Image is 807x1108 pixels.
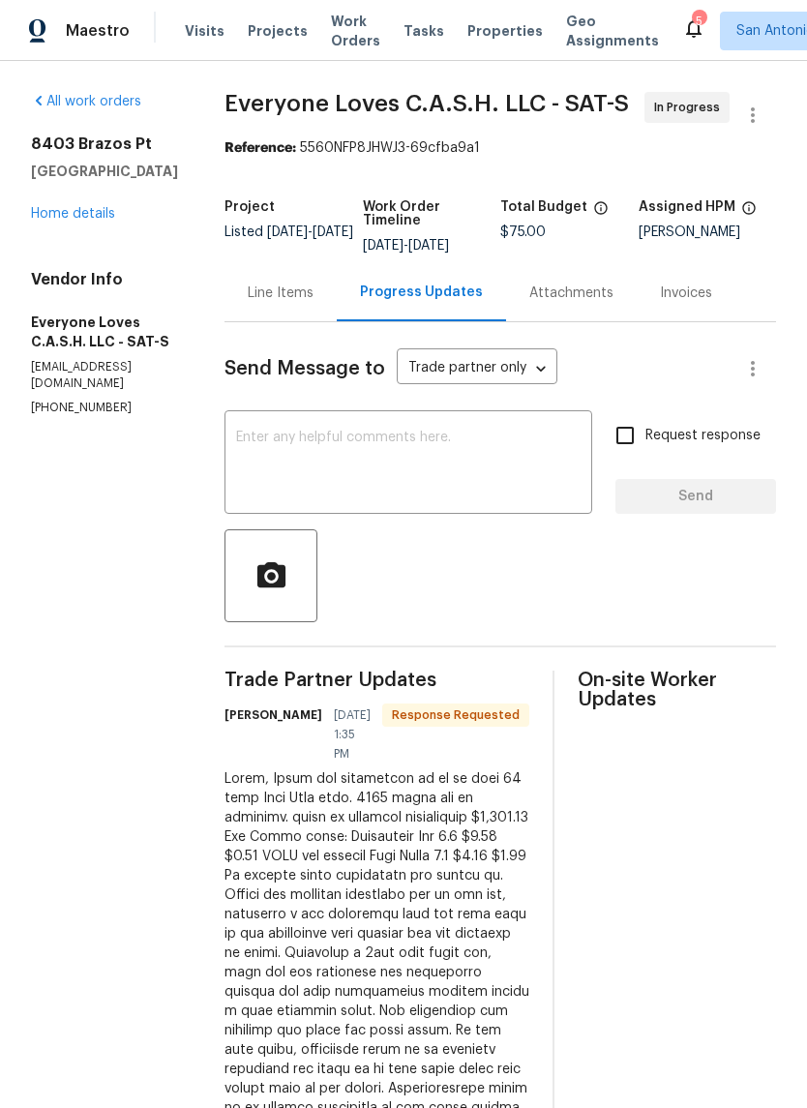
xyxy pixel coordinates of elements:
[692,12,705,31] div: 5
[313,225,353,239] span: [DATE]
[224,138,776,158] div: 5560NFP8JHWJ3-69cfba9a1
[224,359,385,378] span: Send Message to
[397,353,557,385] div: Trade partner only
[31,95,141,108] a: All work orders
[403,24,444,38] span: Tasks
[248,21,308,41] span: Projects
[578,671,776,709] span: On-site Worker Updates
[360,283,483,302] div: Progress Updates
[639,200,735,214] h5: Assigned HPM
[267,225,353,239] span: -
[224,705,322,725] h6: [PERSON_NAME]
[363,239,449,253] span: -
[224,141,296,155] b: Reference:
[224,200,275,214] h5: Project
[267,225,308,239] span: [DATE]
[31,400,178,416] p: [PHONE_NUMBER]
[31,162,178,181] h5: [GEOGRAPHIC_DATA]
[660,284,712,303] div: Invoices
[529,284,613,303] div: Attachments
[363,239,403,253] span: [DATE]
[741,200,757,225] span: The hpm assigned to this work order.
[363,200,501,227] h5: Work Order Timeline
[31,270,178,289] h4: Vendor Info
[66,21,130,41] span: Maestro
[566,12,659,50] span: Geo Assignments
[331,12,380,50] span: Work Orders
[654,98,728,117] span: In Progress
[185,21,224,41] span: Visits
[31,207,115,221] a: Home details
[31,135,178,154] h2: 8403 Brazos Pt
[593,200,609,225] span: The total cost of line items that have been proposed by Opendoor. This sum includes line items th...
[645,426,761,446] span: Request response
[500,200,587,214] h5: Total Budget
[408,239,449,253] span: [DATE]
[467,21,543,41] span: Properties
[248,284,314,303] div: Line Items
[384,705,527,725] span: Response Requested
[224,225,353,239] span: Listed
[224,671,529,690] span: Trade Partner Updates
[334,705,371,764] span: [DATE] 1:35 PM
[639,225,777,239] div: [PERSON_NAME]
[224,92,629,115] span: Everyone Loves C.A.S.H. LLC - SAT-S
[31,313,178,351] h5: Everyone Loves C.A.S.H. LLC - SAT-S
[31,359,178,392] p: [EMAIL_ADDRESS][DOMAIN_NAME]
[500,225,546,239] span: $75.00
